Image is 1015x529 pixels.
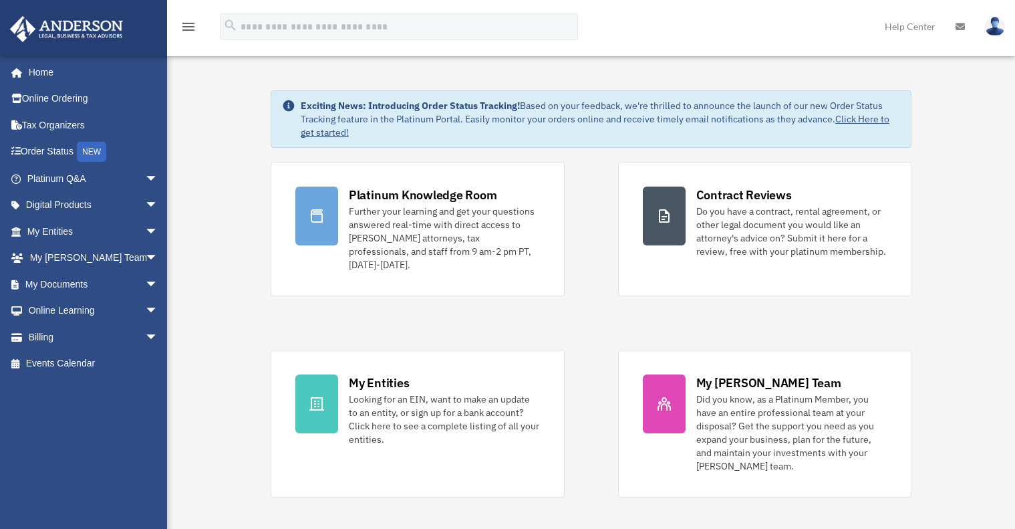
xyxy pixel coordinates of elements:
[9,138,178,166] a: Order StatusNEW
[145,298,172,325] span: arrow_drop_down
[9,298,178,324] a: Online Learningarrow_drop_down
[349,187,497,203] div: Platinum Knowledge Room
[145,165,172,193] span: arrow_drop_down
[618,162,912,296] a: Contract Reviews Do you have a contract, rental agreement, or other legal document you would like...
[9,86,178,112] a: Online Ordering
[271,350,565,498] a: My Entities Looking for an EIN, want to make an update to an entity, or sign up for a bank accoun...
[180,19,196,35] i: menu
[180,23,196,35] a: menu
[145,271,172,298] span: arrow_drop_down
[9,350,178,377] a: Events Calendar
[145,192,172,219] span: arrow_drop_down
[349,393,540,446] div: Looking for an EIN, want to make an update to an entity, or sign up for a bank account? Click her...
[696,205,887,258] div: Do you have a contract, rental agreement, or other legal document you would like an attorney's ad...
[696,375,841,391] div: My [PERSON_NAME] Team
[145,245,172,272] span: arrow_drop_down
[9,165,178,192] a: Platinum Q&Aarrow_drop_down
[9,324,178,350] a: Billingarrow_drop_down
[9,112,178,138] a: Tax Organizers
[145,324,172,351] span: arrow_drop_down
[9,192,178,219] a: Digital Productsarrow_drop_down
[301,100,520,112] strong: Exciting News: Introducing Order Status Tracking!
[696,393,887,473] div: Did you know, as a Platinum Member, you have an entire professional team at your disposal? Get th...
[985,17,1005,36] img: User Pic
[145,218,172,245] span: arrow_drop_down
[618,350,912,498] a: My [PERSON_NAME] Team Did you know, as a Platinum Member, you have an entire professional team at...
[271,162,565,296] a: Platinum Knowledge Room Further your learning and get your questions answered real-time with dire...
[349,375,409,391] div: My Entities
[77,142,106,162] div: NEW
[696,187,792,203] div: Contract Reviews
[301,113,889,138] a: Click Here to get started!
[6,16,127,42] img: Anderson Advisors Platinum Portal
[301,99,900,139] div: Based on your feedback, we're thrilled to announce the launch of our new Order Status Tracking fe...
[9,271,178,298] a: My Documentsarrow_drop_down
[9,218,178,245] a: My Entitiesarrow_drop_down
[9,245,178,272] a: My [PERSON_NAME] Teamarrow_drop_down
[349,205,540,272] div: Further your learning and get your questions answered real-time with direct access to [PERSON_NAM...
[9,59,172,86] a: Home
[223,18,238,33] i: search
